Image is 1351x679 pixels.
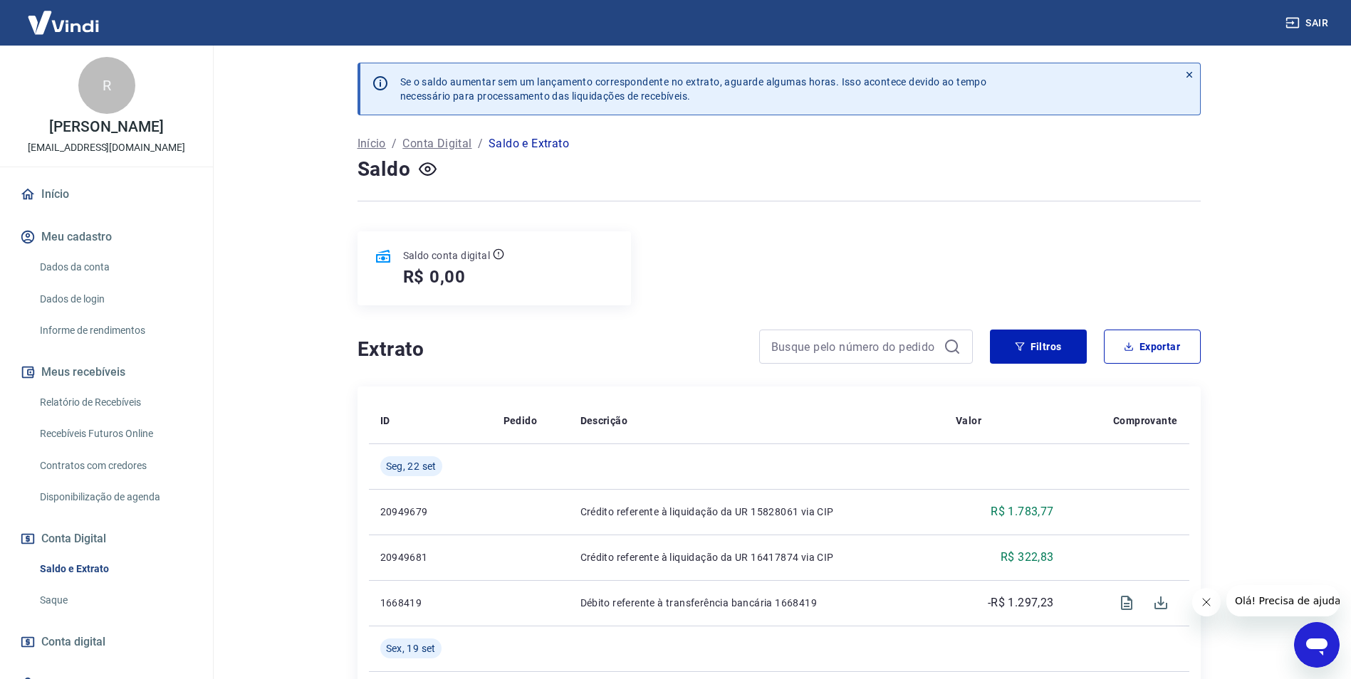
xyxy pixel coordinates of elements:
a: Relatório de Recebíveis [34,388,196,417]
a: Saldo e Extrato [34,554,196,584]
span: Conta digital [41,632,105,652]
a: Contratos com credores [34,451,196,480]
a: Conta digital [17,626,196,658]
p: R$ 1.783,77 [991,503,1053,520]
p: Se o saldo aumentar sem um lançamento correspondente no extrato, aguarde algumas horas. Isso acon... [400,75,987,103]
p: 1668419 [380,596,481,610]
h4: Saldo [358,155,411,184]
p: Crédito referente à liquidação da UR 16417874 via CIP [580,550,933,564]
p: Descrição [580,414,628,428]
a: Dados de login [34,285,196,314]
img: Vindi [17,1,110,44]
iframe: Fechar mensagem [1192,588,1221,616]
p: -R$ 1.297,23 [988,594,1054,611]
p: Crédito referente à liquidação da UR 15828061 via CIP [580,505,933,519]
a: Início [17,179,196,210]
p: Pedido [504,414,537,428]
h4: Extrato [358,335,742,364]
a: Informe de rendimentos [34,316,196,345]
button: Conta Digital [17,523,196,554]
a: Conta Digital [402,135,471,152]
h5: R$ 0,00 [403,265,466,288]
a: Recebíveis Futuros Online [34,419,196,448]
p: 20949679 [380,505,481,519]
p: Saldo conta digital [403,248,491,263]
p: / [478,135,483,152]
button: Meus recebíveis [17,357,196,388]
p: / [392,135,397,152]
button: Sair [1283,10,1334,36]
p: R$ 322,83 [1001,549,1054,566]
span: Sex, 19 set [386,641,436,656]
iframe: Mensagem da empresa [1226,585,1340,616]
input: Busque pelo número do pedido [771,336,938,357]
p: Valor [956,414,981,428]
a: Início [358,135,386,152]
button: Exportar [1104,330,1201,364]
p: Débito referente à transferência bancária 1668419 [580,596,933,610]
p: [PERSON_NAME] [49,120,163,135]
p: [EMAIL_ADDRESS][DOMAIN_NAME] [28,140,185,155]
span: Olá! Precisa de ajuda? [9,10,120,21]
p: Saldo e Extrato [489,135,569,152]
span: Visualizar [1110,586,1144,620]
span: Seg, 22 set [386,459,437,473]
p: Comprovante [1113,414,1177,428]
a: Saque [34,586,196,615]
button: Filtros [990,330,1087,364]
button: Meu cadastro [17,221,196,253]
span: Download [1144,586,1178,620]
p: 20949681 [380,550,481,564]
a: Disponibilização de agenda [34,483,196,512]
a: Dados da conta [34,253,196,282]
div: R [78,57,135,114]
p: ID [380,414,390,428]
iframe: Botão para abrir a janela de mensagens [1294,622,1340,668]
